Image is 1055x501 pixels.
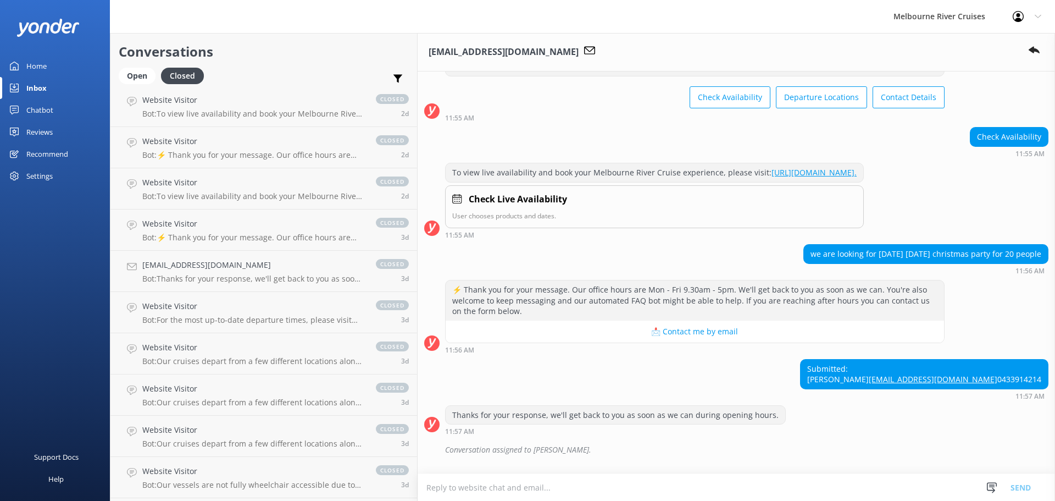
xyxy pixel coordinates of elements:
[424,441,1048,459] div: 2025-09-12T06:27:24.239
[142,233,365,243] p: Bot: ⚡ Thank you for your message. Our office hours are Mon - Fri 9.30am - 5pm. We'll get back to...
[110,292,417,333] a: Website VisitorBot:For the most up-to-date departure times, please visit [URL][DOMAIN_NAME].closed3d
[376,342,409,351] span: closed
[142,398,365,408] p: Bot: Our cruises depart from a few different locations along [GEOGRAPHIC_DATA] and Federation [GE...
[142,315,365,325] p: Bot: For the most up-to-date departure times, please visit [URL][DOMAIN_NAME].
[110,416,417,457] a: Website VisitorBot:Our cruises depart from a few different locations along [GEOGRAPHIC_DATA] and ...
[110,375,417,416] a: Website VisitorBot:Our cruises depart from a few different locations along [GEOGRAPHIC_DATA] and ...
[26,99,53,121] div: Chatbot
[445,347,474,354] strong: 11:56 AM
[401,439,409,448] span: Sep 13 2025 09:12am (UTC +10:00) Australia/Sydney
[401,398,409,407] span: Sep 13 2025 10:05am (UTC +10:00) Australia/Sydney
[446,406,785,425] div: Thanks for your response, we'll get back to you as soon as we can during opening hours.
[873,86,945,108] button: Contact Details
[800,392,1048,400] div: Sep 12 2025 11:57am (UTC +10:00) Australia/Sydney
[376,218,409,228] span: closed
[690,86,770,108] button: Check Availability
[119,41,409,62] h2: Conversations
[869,374,997,384] a: [EMAIL_ADDRESS][DOMAIN_NAME]
[401,109,409,118] span: Sep 14 2025 10:09am (UTC +10:00) Australia/Sydney
[1015,268,1045,274] strong: 11:56 AM
[376,259,409,269] span: closed
[142,191,365,201] p: Bot: To view live availability and book your Melbourne River Cruise experience, please visit [URL...
[26,55,47,77] div: Home
[119,68,156,84] div: Open
[142,177,365,189] h4: Website Visitor
[142,150,365,160] p: Bot: ⚡ Thank you for your message. Our office hours are Mon - Fri 9.30am - 5pm. We'll get back to...
[401,274,409,283] span: Sep 13 2025 12:45pm (UTC +10:00) Australia/Sydney
[401,480,409,489] span: Sep 12 2025 08:14pm (UTC +10:00) Australia/Sydney
[376,300,409,310] span: closed
[142,274,365,284] p: Bot: Thanks for your response, we'll get back to you as soon as we can during opening hours.
[110,210,417,251] a: Website VisitorBot:⚡ Thank you for your message. Our office hours are Mon - Fri 9.30am - 5pm. We'...
[452,211,857,221] p: User chooses products and dates.
[110,251,417,292] a: [EMAIL_ADDRESS][DOMAIN_NAME]Bot:Thanks for your response, we'll get back to you as soon as we can...
[376,424,409,434] span: closed
[142,480,365,490] p: Bot: Our vessels are not fully wheelchair accessible due to the tidal nature of the Yarra River a...
[142,342,365,354] h4: Website Visitor
[48,468,64,490] div: Help
[401,356,409,366] span: Sep 13 2025 10:41am (UTC +10:00) Australia/Sydney
[446,163,863,182] div: To view live availability and book your Melbourne River Cruise experience, please visit:
[26,121,53,143] div: Reviews
[142,218,365,230] h4: Website Visitor
[119,69,161,81] a: Open
[771,167,857,178] a: [URL][DOMAIN_NAME].
[446,280,944,321] div: ⚡ Thank you for your message. Our office hours are Mon - Fri 9.30am - 5pm. We'll get back to you ...
[142,424,365,436] h4: Website Visitor
[401,233,409,242] span: Sep 13 2025 12:52pm (UTC +10:00) Australia/Sydney
[142,356,365,366] p: Bot: Our cruises depart from a few different locations along [GEOGRAPHIC_DATA] and Federation [GE...
[376,177,409,186] span: closed
[142,465,365,477] h4: Website Visitor
[26,77,47,99] div: Inbox
[142,300,365,312] h4: Website Visitor
[110,457,417,498] a: Website VisitorBot:Our vessels are not fully wheelchair accessible due to the tidal nature of the...
[110,127,417,168] a: Website VisitorBot:⚡ Thank you for your message. Our office hours are Mon - Fri 9.30am - 5pm. We'...
[142,94,365,106] h4: Website Visitor
[445,428,474,435] strong: 11:57 AM
[429,45,579,59] h3: [EMAIL_ADDRESS][DOMAIN_NAME]
[970,128,1048,146] div: Check Availability
[801,360,1048,389] div: Submitted: [PERSON_NAME] 0433914214
[26,143,68,165] div: Recommend
[142,383,365,395] h4: Website Visitor
[469,192,567,207] h4: Check Live Availability
[142,135,365,147] h4: Website Visitor
[376,94,409,104] span: closed
[16,19,80,37] img: yonder-white-logo.png
[445,114,945,122] div: Sep 12 2025 11:55am (UTC +10:00) Australia/Sydney
[804,245,1048,263] div: we are looking for [DATE] [DATE] christmas party for 20 people
[376,383,409,393] span: closed
[445,115,474,122] strong: 11:55 AM
[34,446,79,468] div: Support Docs
[110,333,417,375] a: Website VisitorBot:Our cruises depart from a few different locations along [GEOGRAPHIC_DATA] and ...
[376,135,409,145] span: closed
[445,346,945,354] div: Sep 12 2025 11:56am (UTC +10:00) Australia/Sydney
[970,150,1048,157] div: Sep 12 2025 11:55am (UTC +10:00) Australia/Sydney
[1015,393,1045,400] strong: 11:57 AM
[445,231,864,239] div: Sep 12 2025 11:55am (UTC +10:00) Australia/Sydney
[142,439,365,449] p: Bot: Our cruises depart from a few different locations along [GEOGRAPHIC_DATA] and Federation [GE...
[142,109,365,119] p: Bot: To view live availability and book your Melbourne River Cruise experience, please visit: [UR...
[110,86,417,127] a: Website VisitorBot:To view live availability and book your Melbourne River Cruise experience, ple...
[401,191,409,201] span: Sep 13 2025 02:59pm (UTC +10:00) Australia/Sydney
[445,427,786,435] div: Sep 12 2025 11:57am (UTC +10:00) Australia/Sydney
[803,267,1048,274] div: Sep 12 2025 11:56am (UTC +10:00) Australia/Sydney
[401,315,409,324] span: Sep 13 2025 12:11pm (UTC +10:00) Australia/Sydney
[776,86,867,108] button: Departure Locations
[161,69,209,81] a: Closed
[446,321,944,343] button: 📩 Contact me by email
[161,68,204,84] div: Closed
[376,465,409,475] span: closed
[26,165,53,187] div: Settings
[142,259,365,271] h4: [EMAIL_ADDRESS][DOMAIN_NAME]
[110,168,417,210] a: Website VisitorBot:To view live availability and book your Melbourne River Cruise experience, ple...
[1015,151,1045,157] strong: 11:55 AM
[445,441,1048,459] div: Conversation assigned to [PERSON_NAME].
[401,150,409,159] span: Sep 14 2025 05:44am (UTC +10:00) Australia/Sydney
[445,232,474,239] strong: 11:55 AM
